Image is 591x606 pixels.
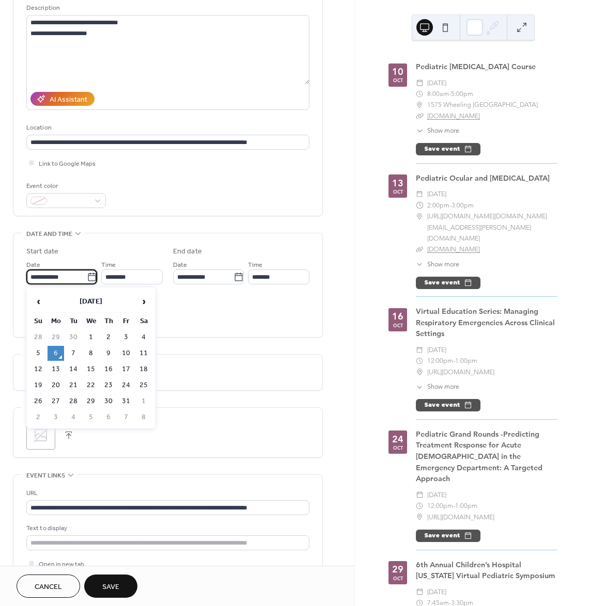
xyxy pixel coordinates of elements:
span: [DATE] [427,489,446,500]
div: ​ [416,586,423,597]
div: ​ [416,366,423,377]
span: [URL][DOMAIN_NAME] [427,512,494,522]
span: - [453,500,455,511]
span: 2:00pm [427,200,449,211]
td: 6 [100,410,117,425]
div: Description [26,3,307,13]
div: Oct [393,189,403,194]
td: 26 [30,394,46,409]
span: Save [102,582,119,593]
span: Date [173,260,187,270]
div: ​ [416,211,423,221]
div: ​ [416,344,423,355]
td: 24 [118,378,134,393]
th: Mo [48,314,64,329]
th: Th [100,314,117,329]
td: 11 [135,346,152,361]
span: Date and time [26,229,72,240]
span: [DATE] [427,77,446,88]
div: ​ [416,77,423,88]
div: Pediatric Grand Rounds -Predicting Treatment Response for Acute [DEMOGRAPHIC_DATA] in the Emergen... [416,429,557,485]
span: 3:00pm [452,200,474,211]
td: 4 [135,330,152,345]
td: 29 [83,394,99,409]
span: Time [248,260,262,270]
span: Open in new tab [39,559,84,570]
a: Pediatric [MEDICAL_DATA] Course [416,62,536,71]
div: ​ [416,200,423,211]
button: Save event [416,530,480,542]
button: ​Show more [416,126,459,136]
span: Show more [427,260,459,269]
button: Save event [416,143,480,155]
span: [URL][DOMAIN_NAME][DOMAIN_NAME][EMAIL_ADDRESS][PERSON_NAME][DOMAIN_NAME] [427,211,557,244]
div: ​ [416,382,423,392]
div: ​ [416,88,423,99]
td: 18 [135,362,152,377]
span: - [449,200,452,211]
td: 22 [83,378,99,393]
span: 1:00pm [455,500,477,511]
div: Start date [26,246,58,257]
td: 16 [100,362,117,377]
td: 7 [65,346,82,361]
span: 1:00pm [455,355,477,366]
span: [DATE] [427,344,446,355]
th: Su [30,314,46,329]
button: AI Assistant [30,92,95,106]
div: Event color [26,181,104,192]
td: 2 [100,330,117,345]
div: ​ [416,489,423,500]
td: 5 [30,346,46,361]
div: ​ [416,99,423,110]
div: Location [26,122,307,133]
span: - [449,88,451,99]
td: 23 [100,378,117,393]
div: ​ [416,188,423,199]
td: 29 [48,330,64,345]
td: 12 [30,362,46,377]
td: 21 [65,378,82,393]
th: Fr [118,314,134,329]
td: 4 [65,410,82,425]
td: 31 [118,394,134,409]
div: ​ [416,244,423,254]
td: 17 [118,362,134,377]
div: ​ [416,260,423,269]
span: Time [101,260,116,270]
span: Date [26,260,40,270]
span: ‹ [30,291,46,312]
a: Cancel [17,575,80,598]
div: Oct [393,78,403,83]
button: Save [84,575,137,598]
td: 8 [83,346,99,361]
div: 16 [392,312,403,321]
button: Save event [416,399,480,411]
td: 5 [83,410,99,425]
span: [DATE] [427,586,446,597]
td: 15 [83,362,99,377]
span: - [453,355,455,366]
td: 7 [118,410,134,425]
span: 8:00am [427,88,449,99]
td: 1 [135,394,152,409]
td: 9 [100,346,117,361]
a: [DOMAIN_NAME] [427,245,480,253]
td: 1 [83,330,99,345]
span: › [136,291,151,312]
td: 14 [65,362,82,377]
a: 6th Annual Children’s Hospital [US_STATE] Virtual Pediatric Symposium [416,560,555,581]
div: ​ [416,500,423,511]
td: 20 [48,378,64,393]
div: ; [26,421,55,450]
button: ​Show more [416,260,459,269]
div: End date [173,246,202,257]
span: Show more [427,126,459,136]
span: Show more [427,382,459,392]
div: Oct [393,323,403,328]
td: 3 [118,330,134,345]
button: Save event [416,277,480,289]
span: Cancel [35,582,62,593]
td: 30 [65,330,82,345]
div: Oct [393,576,403,581]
